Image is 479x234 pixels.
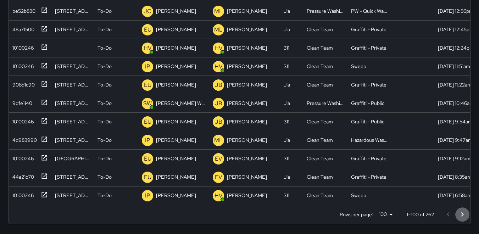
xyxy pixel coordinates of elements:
[10,78,35,88] div: 908d1c90
[227,81,267,88] p: [PERSON_NAME]
[284,192,289,199] div: 311
[284,81,290,88] div: Jia
[227,26,267,33] p: [PERSON_NAME]
[144,155,151,163] p: EU
[156,192,196,199] p: [PERSON_NAME]
[227,100,267,107] p: [PERSON_NAME]
[307,155,333,162] div: Clean Team
[284,100,290,107] div: Jia
[215,118,222,126] p: JB
[284,26,290,33] div: Jia
[98,81,112,88] p: To-Do
[307,26,333,33] div: Clean Team
[284,173,290,180] div: Jia
[10,41,34,51] div: 10100246
[156,136,196,144] p: [PERSON_NAME]
[214,26,223,34] p: ML
[307,63,333,70] div: Clean Team
[307,192,333,199] div: Clean Team
[284,136,290,144] div: Jia
[215,81,222,89] p: JB
[98,173,112,180] p: To-Do
[55,81,90,88] div: 83 Eddy Street
[307,100,344,107] div: Pressure Washing
[98,192,112,199] p: To-Do
[156,44,196,51] p: [PERSON_NAME]
[98,118,112,125] p: To-Do
[98,26,112,33] p: To-Do
[98,136,112,144] p: To-Do
[55,63,90,70] div: 921 Howard Street
[351,173,386,180] div: Graffiti - Private
[144,44,152,52] p: HV
[55,7,90,15] div: 62 6th Street
[407,211,434,218] p: 1–100 of 262
[10,189,34,199] div: 10100246
[156,7,196,15] p: [PERSON_NAME]
[351,44,386,51] div: Graffiti - Private
[144,173,151,182] p: EU
[284,118,289,125] div: 311
[10,5,35,15] div: be52b830
[55,155,90,162] div: 1015 Market Street
[98,7,112,15] p: To-Do
[10,97,32,107] div: 9dfe1140
[284,155,289,162] div: 311
[144,26,151,34] p: EU
[10,115,34,125] div: 10100246
[227,136,267,144] p: [PERSON_NAME]
[10,134,37,144] div: 4d983990
[284,7,290,15] div: Jia
[227,7,267,15] p: [PERSON_NAME]
[145,191,150,200] p: IP
[55,26,90,33] div: 471 Jessie Street
[307,44,333,51] div: Clean Team
[351,136,388,144] div: Hazardous Waste
[214,7,223,16] p: ML
[10,152,34,162] div: 10100246
[55,100,90,107] div: 1133 Market Street
[98,44,112,51] p: To-Do
[156,81,196,88] p: [PERSON_NAME]
[55,136,90,144] div: 184 6th Street
[227,173,267,180] p: [PERSON_NAME]
[98,155,112,162] p: To-Do
[307,7,344,15] div: Pressure Washing
[145,136,150,145] p: IP
[215,155,222,163] p: EV
[227,63,267,70] p: [PERSON_NAME]
[215,191,223,200] p: HV
[144,118,151,126] p: EU
[307,118,333,125] div: Clean Team
[376,209,395,219] div: 100
[227,118,267,125] p: [PERSON_NAME]
[145,62,150,71] p: IP
[284,63,289,70] div: 311
[10,23,34,33] div: 48a71500
[307,173,333,180] div: Clean Team
[55,173,90,180] div: 1038 Mission Street
[351,155,386,162] div: Graffiti - Private
[351,81,386,88] div: Graffiti - Private
[156,118,196,125] p: [PERSON_NAME]
[227,155,267,162] p: [PERSON_NAME]
[156,63,196,70] p: [PERSON_NAME]
[156,100,206,107] p: [PERSON_NAME] Weekly
[156,26,196,33] p: [PERSON_NAME]
[351,7,388,15] div: PW - Quick Wash
[351,118,384,125] div: Graffiti - Public
[156,173,196,180] p: [PERSON_NAME]
[215,44,223,52] p: HV
[227,192,267,199] p: [PERSON_NAME]
[10,171,34,180] div: 44a21c70
[98,100,112,107] p: To-Do
[307,136,333,144] div: Clean Team
[307,81,333,88] div: Clean Team
[156,155,196,162] p: [PERSON_NAME]
[55,118,90,125] div: 1195 Market Street
[143,99,152,108] p: SW
[455,207,469,222] button: Go to next page
[215,99,222,108] p: JB
[144,81,151,89] p: EU
[214,136,223,145] p: ML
